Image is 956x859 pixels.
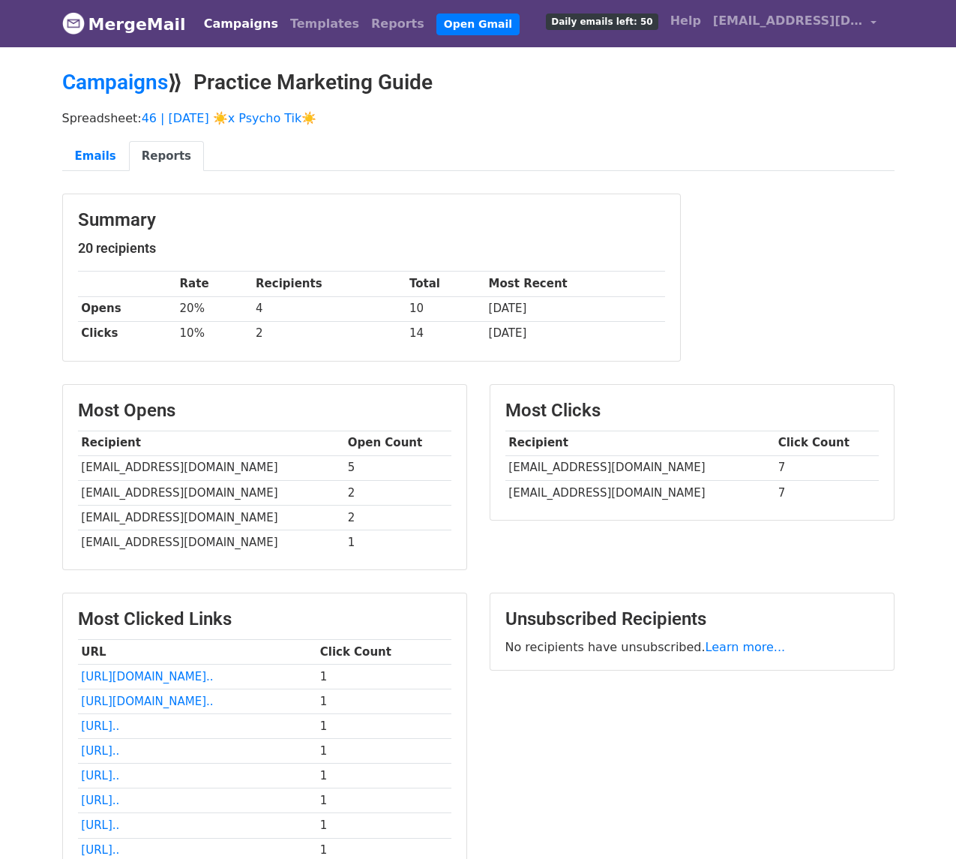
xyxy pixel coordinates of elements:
a: [URL].. [81,794,119,807]
span: [EMAIL_ADDRESS][DOMAIN_NAME] [713,12,863,30]
a: Templates [284,9,365,39]
h3: Most Clicks [505,400,879,422]
td: 1 [316,664,451,689]
th: URL [78,639,316,664]
td: 2 [344,480,451,505]
a: Emails [62,141,129,172]
td: 7 [775,455,879,480]
h3: Unsubscribed Recipients [505,608,879,630]
td: [EMAIL_ADDRESS][DOMAIN_NAME] [78,455,344,480]
a: [URL].. [81,769,119,782]
th: Opens [78,296,176,321]
a: [EMAIL_ADDRESS][DOMAIN_NAME] [707,6,883,41]
a: [URL].. [81,744,119,758]
p: Spreadsheet: [62,110,895,126]
th: Click Count [775,431,879,455]
td: 2 [344,505,451,530]
th: Recipients [252,272,406,296]
h3: Most Opens [78,400,451,422]
a: Reports [365,9,430,39]
a: 46 | [DATE] ☀️x Psycho Tik☀️ [142,111,317,125]
td: 1 [344,530,451,554]
a: Open Gmail [436,14,520,35]
h5: 20 recipients [78,240,665,257]
span: Daily emails left: 50 [546,14,658,30]
a: Campaigns [62,70,168,95]
img: MergeMail logo [62,12,85,35]
td: [EMAIL_ADDRESS][DOMAIN_NAME] [505,480,775,505]
td: [EMAIL_ADDRESS][DOMAIN_NAME] [78,505,344,530]
td: 10 [406,296,485,321]
a: MergeMail [62,8,186,40]
p: No recipients have unsubscribed. [505,639,879,655]
a: Reports [129,141,204,172]
td: 14 [406,321,485,346]
td: [DATE] [485,321,665,346]
a: Learn more... [706,640,786,654]
th: Recipient [505,431,775,455]
td: 10% [176,321,253,346]
td: [EMAIL_ADDRESS][DOMAIN_NAME] [78,530,344,554]
a: Daily emails left: 50 [540,6,664,36]
a: [URL].. [81,843,119,857]
td: 1 [316,739,451,764]
td: 20% [176,296,253,321]
td: 2 [252,321,406,346]
td: 5 [344,455,451,480]
th: Recipient [78,431,344,455]
a: Help [664,6,707,36]
a: [URL][DOMAIN_NAME].. [81,670,213,683]
td: 1 [316,689,451,714]
h2: ⟫ Practice Marketing Guide [62,70,895,95]
h3: Summary [78,209,665,231]
td: [EMAIL_ADDRESS][DOMAIN_NAME] [505,455,775,480]
td: [DATE] [485,296,665,321]
td: 1 [316,788,451,813]
h3: Most Clicked Links [78,608,451,630]
td: 7 [775,480,879,505]
a: [URL].. [81,719,119,733]
td: 1 [316,813,451,838]
td: [EMAIL_ADDRESS][DOMAIN_NAME] [78,480,344,505]
a: [URL][DOMAIN_NAME].. [81,695,213,708]
a: [URL].. [81,818,119,832]
th: Total [406,272,485,296]
th: Clicks [78,321,176,346]
a: Campaigns [198,9,284,39]
td: 1 [316,714,451,739]
td: 1 [316,764,451,788]
th: Open Count [344,431,451,455]
th: Click Count [316,639,451,664]
th: Most Recent [485,272,665,296]
iframe: Chat Widget [881,787,956,859]
td: 4 [252,296,406,321]
th: Rate [176,272,253,296]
